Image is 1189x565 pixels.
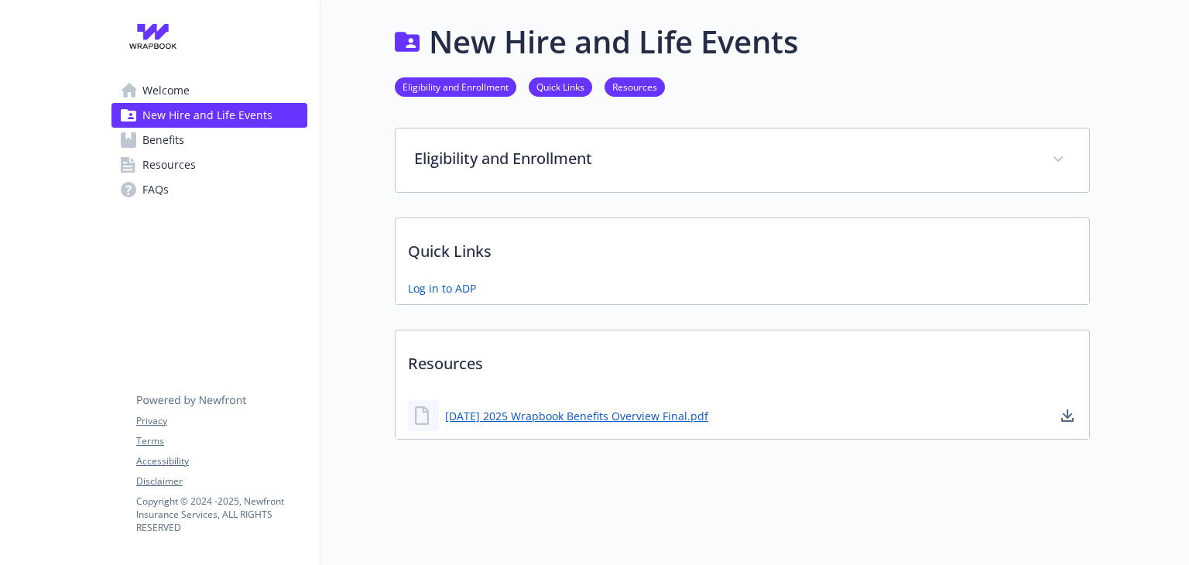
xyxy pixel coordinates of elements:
[396,218,1089,276] p: Quick Links
[605,79,665,94] a: Resources
[396,128,1089,192] div: Eligibility and Enrollment
[142,177,169,202] span: FAQs
[429,19,798,65] h1: New Hire and Life Events
[136,434,307,448] a: Terms
[142,128,184,152] span: Benefits
[111,103,307,128] a: New Hire and Life Events
[142,103,272,128] span: New Hire and Life Events
[111,78,307,103] a: Welcome
[142,78,190,103] span: Welcome
[445,408,708,424] a: [DATE] 2025 Wrapbook Benefits Overview Final.pdf
[111,152,307,177] a: Resources
[1058,406,1077,425] a: download document
[111,128,307,152] a: Benefits
[529,79,592,94] a: Quick Links
[136,414,307,428] a: Privacy
[396,330,1089,388] p: Resources
[408,280,476,296] a: Log in to ADP
[136,495,307,534] p: Copyright © 2024 - 2025 , Newfront Insurance Services, ALL RIGHTS RESERVED
[414,147,1033,170] p: Eligibility and Enrollment
[111,177,307,202] a: FAQs
[142,152,196,177] span: Resources
[136,454,307,468] a: Accessibility
[395,79,516,94] a: Eligibility and Enrollment
[136,474,307,488] a: Disclaimer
